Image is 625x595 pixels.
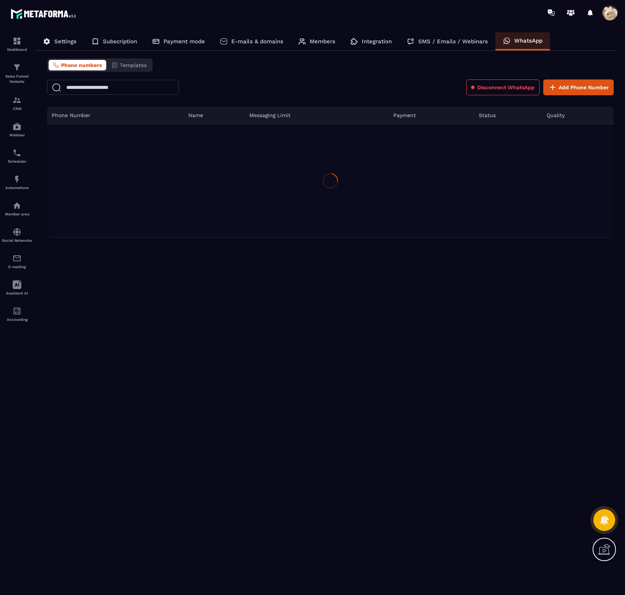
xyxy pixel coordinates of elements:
[184,107,244,124] th: Name
[164,38,205,45] p: Payment mode
[2,143,32,169] a: schedulerschedulerScheduler
[2,317,32,322] p: Accounting
[2,301,32,327] a: accountantaccountantAccounting
[2,238,32,243] p: Social Networks
[2,212,32,216] p: Member area
[35,25,617,238] div: >
[12,63,21,72] img: formation
[107,60,151,70] button: Templates
[231,38,283,45] p: E-mails & domains
[543,79,614,95] button: Add Phone Number
[2,186,32,190] p: Automations
[2,169,32,195] a: automationsautomationsAutomations
[61,62,102,68] span: Phone numbers
[12,201,21,210] img: automations
[12,37,21,46] img: formation
[11,7,78,21] img: logo
[245,107,389,124] th: Messaging Limit
[12,307,21,316] img: accountant
[47,107,184,124] th: Phone Number
[466,79,539,95] button: Disconnect WhatsApp
[559,84,609,91] span: Add Phone Number
[2,291,32,295] p: Assistant AI
[2,248,32,275] a: emailemailE-mailing
[2,74,32,84] p: Sales Funnel Website
[120,62,147,68] span: Templates
[2,57,32,90] a: formationformationSales Funnel Website
[12,122,21,131] img: automations
[514,37,542,44] p: WhatsApp
[477,84,535,91] span: Disconnect WhatsApp
[12,254,21,263] img: email
[2,222,32,248] a: social-networksocial-networkSocial Networks
[2,90,32,116] a: formationformationCRM
[474,107,542,124] th: Status
[362,38,392,45] p: Integration
[542,107,614,124] th: Quality
[12,175,21,184] img: automations
[2,116,32,143] a: automationsautomationsWebinar
[2,275,32,301] a: Assistant AI
[12,227,21,236] img: social-network
[2,159,32,163] p: Scheduler
[103,38,137,45] p: Subscription
[2,107,32,111] p: CRM
[49,60,106,70] button: Phone numbers
[2,265,32,269] p: E-mailing
[2,195,32,222] a: automationsautomationsMember area
[2,133,32,137] p: Webinar
[54,38,76,45] p: Settings
[310,38,335,45] p: Members
[12,96,21,105] img: formation
[2,31,32,57] a: formationformationDashboard
[2,47,32,52] p: Dashboard
[418,38,488,45] p: SMS / Emails / Webinars
[389,107,474,124] th: Payment
[12,148,21,157] img: scheduler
